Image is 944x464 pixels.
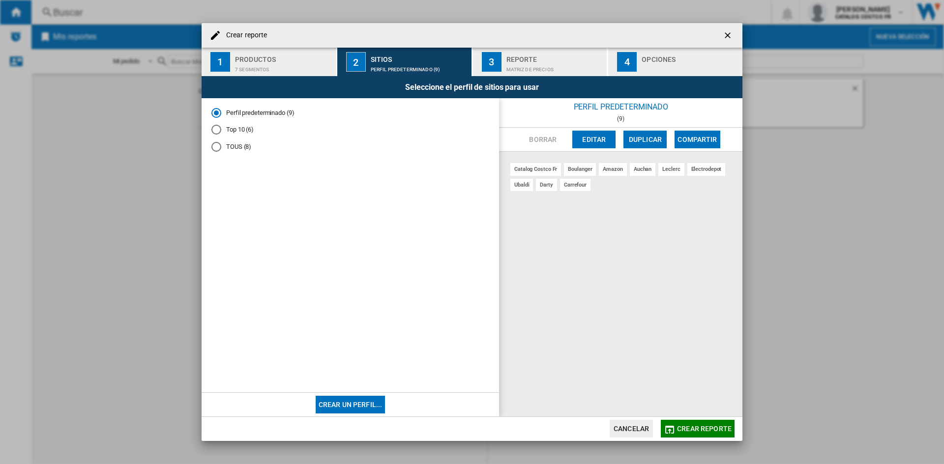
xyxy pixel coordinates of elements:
[506,62,603,72] div: Matriz de precios
[536,179,557,191] div: darty
[687,163,726,175] div: electrodepot
[221,30,267,40] h4: Crear reporte
[510,179,533,191] div: ubaldi
[658,163,684,175] div: leclerc
[521,131,564,148] button: Borrar
[211,108,489,117] md-radio-button: Perfil predeterminado (9)
[316,396,385,413] button: Crear un perfil...
[235,52,332,62] div: Productos
[719,26,738,45] button: getI18NText('BUTTONS.CLOSE_DIALOG')
[610,420,653,437] button: Cancelar
[564,163,596,175] div: boulanger
[675,131,720,148] button: Compartir
[608,48,742,76] button: 4 Opciones
[677,425,732,433] span: Crear reporte
[235,62,332,72] div: 7 segmentos
[723,30,735,42] ng-md-icon: getI18NText('BUTTONS.CLOSE_DIALOG')
[210,52,230,72] div: 1
[202,76,742,98] div: Seleccione el perfil de sitios para usar
[499,98,742,115] div: Perfil predeterminado
[211,125,489,135] md-radio-button: Top 10 (6)
[560,179,590,191] div: carrefour
[599,163,626,175] div: amazon
[473,48,608,76] button: 3 Reporte Matriz de precios
[337,48,472,76] button: 2 Sitios Perfil predeterminado (9)
[371,52,468,62] div: Sitios
[617,52,637,72] div: 4
[482,52,501,72] div: 3
[630,163,655,175] div: auchan
[202,48,337,76] button: 1 Productos 7 segmentos
[623,131,667,148] button: Duplicar
[346,52,366,72] div: 2
[371,62,468,72] div: Perfil predeterminado (9)
[510,163,561,175] div: catalog costco fr
[642,52,738,62] div: Opciones
[499,115,742,122] div: (9)
[211,142,489,152] md-radio-button: TOUS (8)
[506,52,603,62] div: Reporte
[661,420,735,437] button: Crear reporte
[572,131,616,148] button: Editar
